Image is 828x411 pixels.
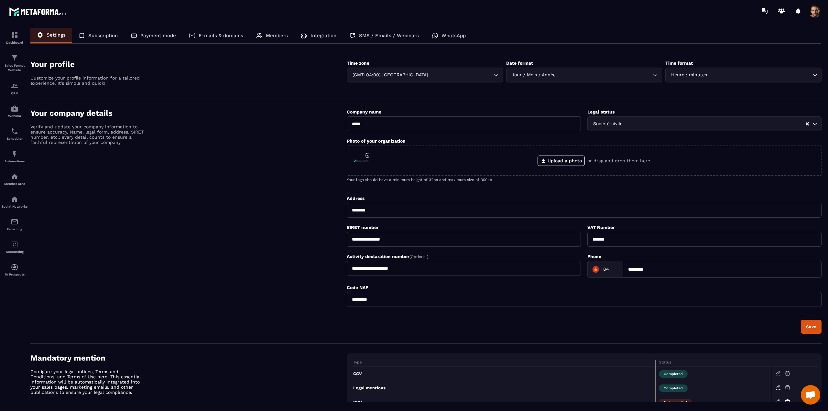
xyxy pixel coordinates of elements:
label: VAT Number [587,225,615,230]
input: Search for option [624,120,805,127]
span: Société civile [592,120,624,127]
p: IA Prospects [2,273,27,276]
h4: Your profile [30,60,347,69]
div: Open chat [801,385,820,405]
span: (Optional) [409,254,428,259]
p: E-mailing [2,227,27,231]
td: Legal mentions [353,381,655,395]
p: Webinar [2,114,27,118]
span: Heure : minutes [670,71,708,79]
div: Search for option [506,68,662,82]
input: Search for option [610,265,616,274]
p: Sales Funnel Website [2,63,27,72]
label: Legal status [587,109,615,114]
a: accountantaccountantAccounting [2,236,27,258]
th: Status [656,360,772,366]
td: CGV [353,366,655,381]
a: formationformationDashboard [2,27,27,49]
a: formationformationSales Funnel Website [2,49,27,77]
input: Search for option [708,71,811,79]
label: Date format [506,60,533,66]
th: Type [353,360,655,366]
img: social-network [11,195,18,203]
button: Save [801,320,822,334]
h4: Mandatory mention [30,353,347,362]
p: Subscription [88,33,118,38]
img: scheduler [11,127,18,135]
label: Photo of your organization [347,138,406,144]
span: (GMT+04:00) [GEOGRAPHIC_DATA] [351,71,429,79]
img: automations [11,263,18,271]
p: Payment mode [140,33,176,38]
a: automationsautomationsWebinar [2,100,27,123]
p: Scheduler [2,137,27,140]
a: formationformationCRM [2,77,27,100]
img: automations [11,173,18,180]
input: Search for option [557,71,652,79]
img: accountant [11,241,18,248]
p: E-mails & domains [199,33,243,38]
h4: Your company details [30,109,347,118]
button: Clear Selected [806,122,809,126]
p: Member area [2,182,27,186]
img: logo [9,6,67,17]
span: +84 [601,266,609,273]
span: Not specified [659,399,692,406]
a: automationsautomationsMember area [2,168,27,190]
label: Company name [347,109,381,114]
label: Code NAF [347,285,368,290]
div: Save [806,324,816,329]
p: Your logo should have a minimum height of 32px and maximum size of 300kb. [347,178,822,182]
img: Country Flag [589,263,602,276]
img: automations [11,105,18,113]
div: Search for option [665,68,822,82]
img: email [11,218,18,226]
p: SMS / Emails / Webinars [359,33,419,38]
p: Integration [310,33,336,38]
label: Time format [665,60,693,66]
label: Phone [587,254,601,259]
div: Search for option [347,68,503,82]
p: or drag and drop them here [587,158,650,163]
p: CRM [2,92,27,95]
label: Activity declaration number [347,254,428,259]
span: Completed [659,370,688,378]
img: formation [11,82,18,90]
a: social-networksocial-networkSocial Networks [2,190,27,213]
p: Customize your profile information for a tailored experience. It's simple and quick! [30,75,144,86]
p: Verify and update your company information to ensure accuracy. Name, legal form, address, SIRET n... [30,124,144,145]
a: schedulerschedulerScheduler [2,123,27,145]
p: Members [266,33,288,38]
span: Completed [659,384,688,392]
p: Configure your legal notices, Terms and Conditions, and Terms of Use here. This essential informa... [30,369,144,395]
div: Search for option [587,116,822,131]
a: automationsautomationsAutomations [2,145,27,168]
td: CGU [353,395,655,409]
label: Time zone [347,60,369,66]
p: WhatsApp [441,33,466,38]
label: SIRET number [347,225,379,230]
p: Settings [47,32,66,38]
p: Dashboard [2,41,27,44]
img: formation [11,54,18,62]
img: automations [11,150,18,158]
img: formation [11,31,18,39]
p: Social Networks [2,205,27,208]
a: emailemailE-mailing [2,213,27,236]
input: Search for option [429,71,492,79]
label: Upload a photo [538,156,585,166]
div: Search for option [587,261,623,278]
label: Address [347,196,365,201]
p: Automations [2,159,27,163]
span: Jour / Mois / Année [510,71,557,79]
p: Accounting [2,250,27,254]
